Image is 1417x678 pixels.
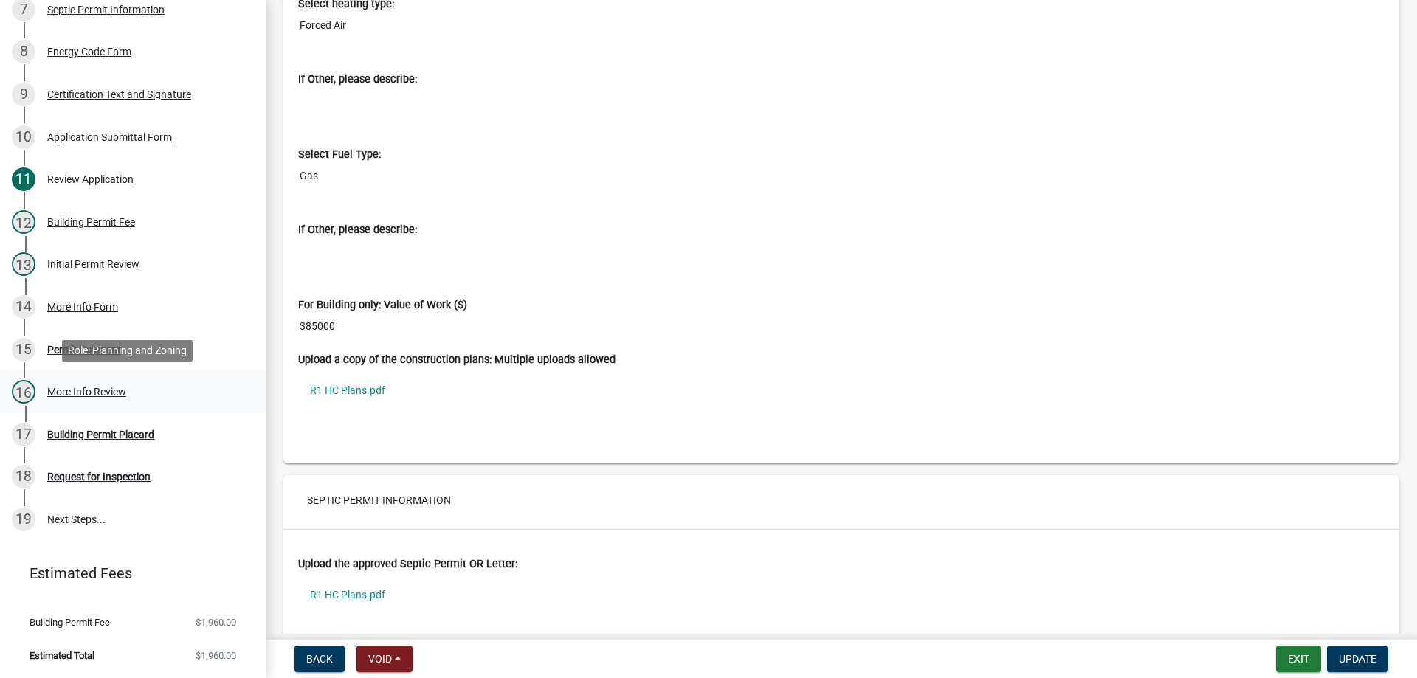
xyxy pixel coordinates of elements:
div: More Info Form [47,302,118,312]
div: 9 [12,83,35,106]
div: 15 [12,338,35,362]
div: More Info Review [47,387,126,397]
div: 10 [12,125,35,149]
div: Certification Text and Signature [47,89,191,100]
div: 12 [12,210,35,234]
label: For Building only: Value of Work ($) [298,300,467,311]
div: 13 [12,252,35,276]
button: Septic Permit Information [295,487,463,513]
div: Energy Code Form [47,46,131,57]
div: Role: Planning and Zoning [62,340,193,362]
div: 16 [12,380,35,404]
div: Building Permit Fee [47,217,135,227]
div: Septic Permit Information [47,4,165,15]
div: Building Permit Placard [47,429,154,440]
label: If Other, please describe: [298,75,417,85]
div: 17 [12,423,35,446]
div: 18 [12,465,35,488]
button: Back [294,646,345,672]
a: R1 HC Plans.pdf [298,578,1385,612]
span: Update [1339,653,1376,665]
label: Upload the approved Septic Permit OR Letter: [298,559,517,570]
label: Select Fuel Type: [298,150,381,160]
div: Initial Permit Review [47,259,139,269]
span: $1,960.00 [196,651,236,660]
span: Estimated Total [30,651,94,660]
span: Back [306,653,333,665]
div: 8 [12,40,35,63]
a: Estimated Fees [12,558,242,588]
label: Upload a copy of the construction plans: Multiple uploads allowed [298,355,616,365]
div: Request for Inspection [47,471,151,482]
div: Permit Payment [47,345,121,355]
button: Void [356,646,413,672]
button: Exit [1276,646,1321,672]
label: If Other, please describe: [298,225,417,235]
button: Update [1327,646,1388,672]
span: Void [368,653,392,665]
span: $1,960.00 [196,618,236,627]
div: Review Application [47,174,134,184]
a: R1 HC Plans.pdf [298,373,1385,407]
div: Application Submittal Form [47,132,172,142]
div: 11 [12,167,35,191]
span: Building Permit Fee [30,618,110,627]
div: 14 [12,295,35,319]
div: 19 [12,508,35,531]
